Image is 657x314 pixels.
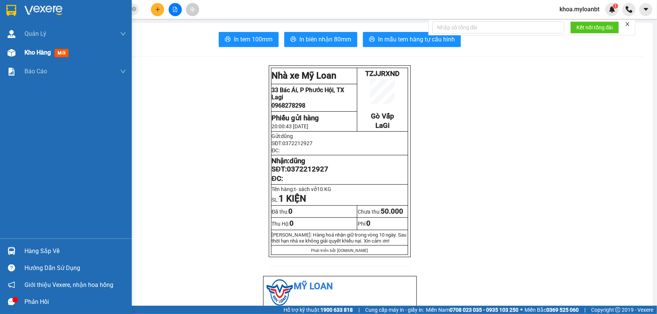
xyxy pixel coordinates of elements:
[271,218,357,230] td: Thu Hộ:
[433,21,564,33] input: Nhập số tổng đài
[614,3,617,9] span: 1
[287,165,328,173] span: 0372212927
[8,68,15,76] img: solution-icon
[267,279,413,294] li: Mỹ Loan
[190,7,195,12] span: aim
[272,186,407,192] p: Tên hàng:
[219,32,279,47] button: printerIn tem 100mm
[24,296,126,308] div: Phản hồi
[169,3,182,16] button: file-add
[366,70,400,78] span: TZJJRXND
[24,49,51,56] span: Kho hàng
[284,306,353,314] span: Hỗ trợ kỹ thuật:
[272,102,306,109] span: 0968278298
[553,5,605,14] span: khoa.myloanbt
[272,147,280,153] span: ĐC:
[3,19,67,33] span: 33 Bác Ái, P Phước Hội, TX Lagi
[120,68,126,74] span: down
[299,35,351,44] span: In biên nhận 80mm
[524,306,579,314] span: Miền Bắc
[151,3,164,16] button: plus
[284,193,306,204] strong: KIỆN
[289,207,293,215] span: 0
[613,3,618,9] sup: 1
[3,48,50,56] strong: Phiếu gửi hàng
[24,280,113,290] span: Giới thiệu Vexere, nhận hoa hồng
[546,307,579,313] strong: 0369 525 060
[79,48,102,56] span: Gò Vấp
[234,35,273,44] span: In tem 100mm
[8,281,15,288] span: notification
[271,205,357,217] td: Đã thu:
[24,67,47,76] span: Báo cáo
[272,157,328,173] strong: Nhận: SĐT:
[426,306,518,314] span: Miền Nam
[625,21,630,27] span: close
[225,36,231,43] span: printer
[272,174,283,183] span: ĐC:
[615,307,620,312] span: copyright
[358,306,360,314] span: |
[55,49,69,57] span: mới
[6,5,16,16] img: logo-vxr
[365,306,424,314] span: Cung cấp máy in - giấy in:
[450,307,518,313] strong: 0708 023 035 - 0935 103 250
[639,3,652,16] button: caret-down
[584,306,585,314] span: |
[132,7,136,11] span: close-circle
[272,140,313,146] span: SĐT:
[317,186,332,192] span: 10 KG
[24,262,126,274] div: Hướng dẫn sử dụng
[24,29,46,38] span: Quản Lý
[520,308,523,311] span: ⚪️
[375,121,390,130] span: LaGi
[381,207,403,215] span: 50.000
[73,4,107,12] span: TZJJRXND
[186,3,199,16] button: aim
[378,35,455,44] span: In mẫu tem hàng tự cấu hình
[8,247,15,255] img: warehouse-icon
[3,4,68,14] strong: Nhà xe Mỹ Loan
[290,157,306,165] span: dũng
[272,86,345,101] span: 33 Bác Ái, P Phước Hội, TX Lagi
[363,32,461,47] button: printerIn mẫu tem hàng tự cấu hình
[369,36,375,43] span: printer
[320,307,353,313] strong: 1900 633 818
[290,36,296,43] span: printer
[272,70,337,81] strong: Nhà xe Mỹ Loan
[643,6,649,13] span: caret-down
[357,205,408,217] td: Chưa thu:
[172,7,178,12] span: file-add
[290,219,294,228] span: 0
[8,264,15,272] span: question-circle
[272,197,306,203] span: SL:
[155,7,160,12] span: plus
[3,34,37,41] span: 0968278298
[272,123,309,129] span: 20:00:43 [DATE]
[294,186,335,192] span: t- sách vở
[371,112,394,120] span: Gò Vấp
[267,279,293,306] img: logo.jpg
[366,219,370,228] span: 0
[279,193,284,204] span: 1
[120,31,126,37] span: down
[284,32,357,47] button: printerIn biên nhận 80mm
[626,6,633,13] img: phone-icon
[8,49,15,57] img: warehouse-icon
[24,246,126,257] div: Hàng sắp về
[609,6,616,13] img: icon-new-feature
[283,140,313,146] span: 0372212927
[357,218,408,230] td: Phí:
[8,30,15,38] img: warehouse-icon
[570,21,619,33] button: Kết nối tổng đài
[576,23,613,32] span: Kết nối tổng đài
[132,6,136,13] span: close-circle
[272,114,319,122] strong: Phiếu gửi hàng
[311,248,368,253] span: Phát triển bởi [DOMAIN_NAME]
[272,133,407,139] p: Gửi:
[8,298,15,305] span: message
[272,232,407,244] span: [PERSON_NAME]: Hàng hoá nhận giữ trong vòng 10 ngày. Sau thời hạn nhà xe không giải quy...
[281,133,293,139] span: dũng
